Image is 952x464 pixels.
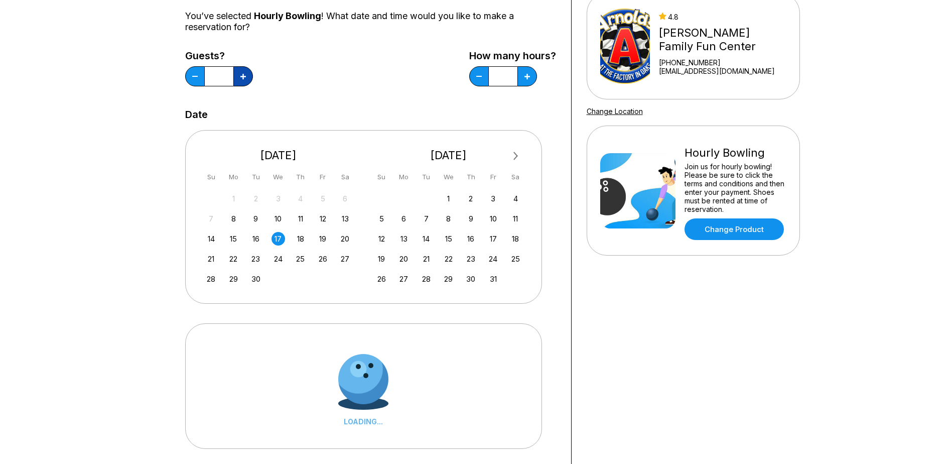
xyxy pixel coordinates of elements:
label: Guests? [185,50,253,61]
div: Not available Sunday, September 7th, 2025 [204,212,218,225]
div: Choose Friday, September 19th, 2025 [316,232,330,246]
div: Choose Monday, October 6th, 2025 [397,212,411,225]
div: month 2025-09 [203,191,354,286]
div: Choose Friday, October 10th, 2025 [486,212,500,225]
div: Choose Tuesday, September 23rd, 2025 [249,252,262,266]
div: Choose Tuesday, October 7th, 2025 [420,212,433,225]
div: Choose Tuesday, October 28th, 2025 [420,272,433,286]
div: Choose Sunday, October 19th, 2025 [375,252,388,266]
div: Choose Tuesday, September 30th, 2025 [249,272,262,286]
div: Not available Monday, September 1st, 2025 [227,192,240,205]
div: Not available Tuesday, September 2nd, 2025 [249,192,262,205]
div: Choose Wednesday, October 8th, 2025 [442,212,455,225]
div: Choose Monday, September 29th, 2025 [227,272,240,286]
div: Choose Thursday, October 2nd, 2025 [464,192,478,205]
div: Join us for hourly bowling! Please be sure to click the terms and conditions and then enter your ... [685,162,786,213]
div: Choose Tuesday, September 9th, 2025 [249,212,262,225]
div: Tu [249,170,262,184]
div: Choose Monday, September 15th, 2025 [227,232,240,246]
div: Choose Monday, September 22nd, 2025 [227,252,240,266]
div: Choose Saturday, September 27th, 2025 [338,252,352,266]
div: Choose Tuesday, October 14th, 2025 [420,232,433,246]
div: Not available Thursday, September 4th, 2025 [294,192,307,205]
div: Choose Friday, October 24th, 2025 [486,252,500,266]
div: Choose Wednesday, September 10th, 2025 [271,212,285,225]
div: Choose Wednesday, October 15th, 2025 [442,232,455,246]
div: You’ve selected ! What date and time would you like to make a reservation for? [185,11,556,33]
div: Fr [486,170,500,184]
div: Choose Saturday, September 20th, 2025 [338,232,352,246]
img: Hourly Bowling [600,153,675,228]
div: Th [464,170,478,184]
span: Hourly Bowling [254,11,321,21]
div: [PERSON_NAME] Family Fun Center [659,26,786,53]
div: Not available Wednesday, September 3rd, 2025 [271,192,285,205]
div: Choose Tuesday, September 16th, 2025 [249,232,262,246]
a: Change Product [685,218,784,240]
div: Choose Sunday, September 28th, 2025 [204,272,218,286]
div: Choose Sunday, October 5th, 2025 [375,212,388,225]
div: Not available Friday, September 5th, 2025 [316,192,330,205]
a: [EMAIL_ADDRESS][DOMAIN_NAME] [659,67,786,75]
div: Choose Thursday, October 16th, 2025 [464,232,478,246]
img: Arnold's Family Fun Center [600,9,650,84]
div: Choose Thursday, September 18th, 2025 [294,232,307,246]
div: Fr [316,170,330,184]
div: Choose Thursday, October 23rd, 2025 [464,252,478,266]
div: Su [204,170,218,184]
div: Tu [420,170,433,184]
div: Choose Wednesday, October 22nd, 2025 [442,252,455,266]
div: month 2025-10 [373,191,524,286]
div: Choose Friday, October 3rd, 2025 [486,192,500,205]
div: Choose Tuesday, October 21st, 2025 [420,252,433,266]
div: [DATE] [371,149,526,162]
div: Choose Wednesday, October 29th, 2025 [442,272,455,286]
div: Choose Monday, September 8th, 2025 [227,212,240,225]
label: How many hours? [469,50,556,61]
div: We [442,170,455,184]
div: Choose Friday, September 26th, 2025 [316,252,330,266]
div: Choose Wednesday, September 24th, 2025 [271,252,285,266]
a: Change Location [587,107,643,115]
div: Choose Monday, October 13th, 2025 [397,232,411,246]
div: Choose Saturday, September 13th, 2025 [338,212,352,225]
div: Choose Sunday, September 21st, 2025 [204,252,218,266]
div: Su [375,170,388,184]
div: Choose Wednesday, October 1st, 2025 [442,192,455,205]
div: Sa [338,170,352,184]
div: Mo [397,170,411,184]
div: Choose Monday, October 27th, 2025 [397,272,411,286]
div: [PHONE_NUMBER] [659,58,786,67]
button: Next Month [508,148,524,164]
div: Choose Sunday, October 12th, 2025 [375,232,388,246]
label: Date [185,109,208,120]
div: Choose Saturday, October 25th, 2025 [509,252,522,266]
div: Choose Saturday, October 4th, 2025 [509,192,522,205]
div: Choose Friday, September 12th, 2025 [316,212,330,225]
div: Hourly Bowling [685,146,786,160]
div: Choose Saturday, October 11th, 2025 [509,212,522,225]
div: Choose Thursday, September 11th, 2025 [294,212,307,225]
div: Choose Friday, October 17th, 2025 [486,232,500,246]
div: Th [294,170,307,184]
div: Choose Wednesday, September 17th, 2025 [271,232,285,246]
div: 4.8 [659,13,786,21]
div: Choose Thursday, October 9th, 2025 [464,212,478,225]
div: We [271,170,285,184]
div: Not available Saturday, September 6th, 2025 [338,192,352,205]
div: Choose Friday, October 31st, 2025 [486,272,500,286]
div: Choose Sunday, October 26th, 2025 [375,272,388,286]
div: Choose Sunday, September 14th, 2025 [204,232,218,246]
div: Mo [227,170,240,184]
div: Choose Thursday, October 30th, 2025 [464,272,478,286]
div: LOADING... [338,417,388,426]
div: [DATE] [201,149,356,162]
div: Choose Monday, October 20th, 2025 [397,252,411,266]
div: Sa [509,170,522,184]
div: Choose Saturday, October 18th, 2025 [509,232,522,246]
div: Choose Thursday, September 25th, 2025 [294,252,307,266]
